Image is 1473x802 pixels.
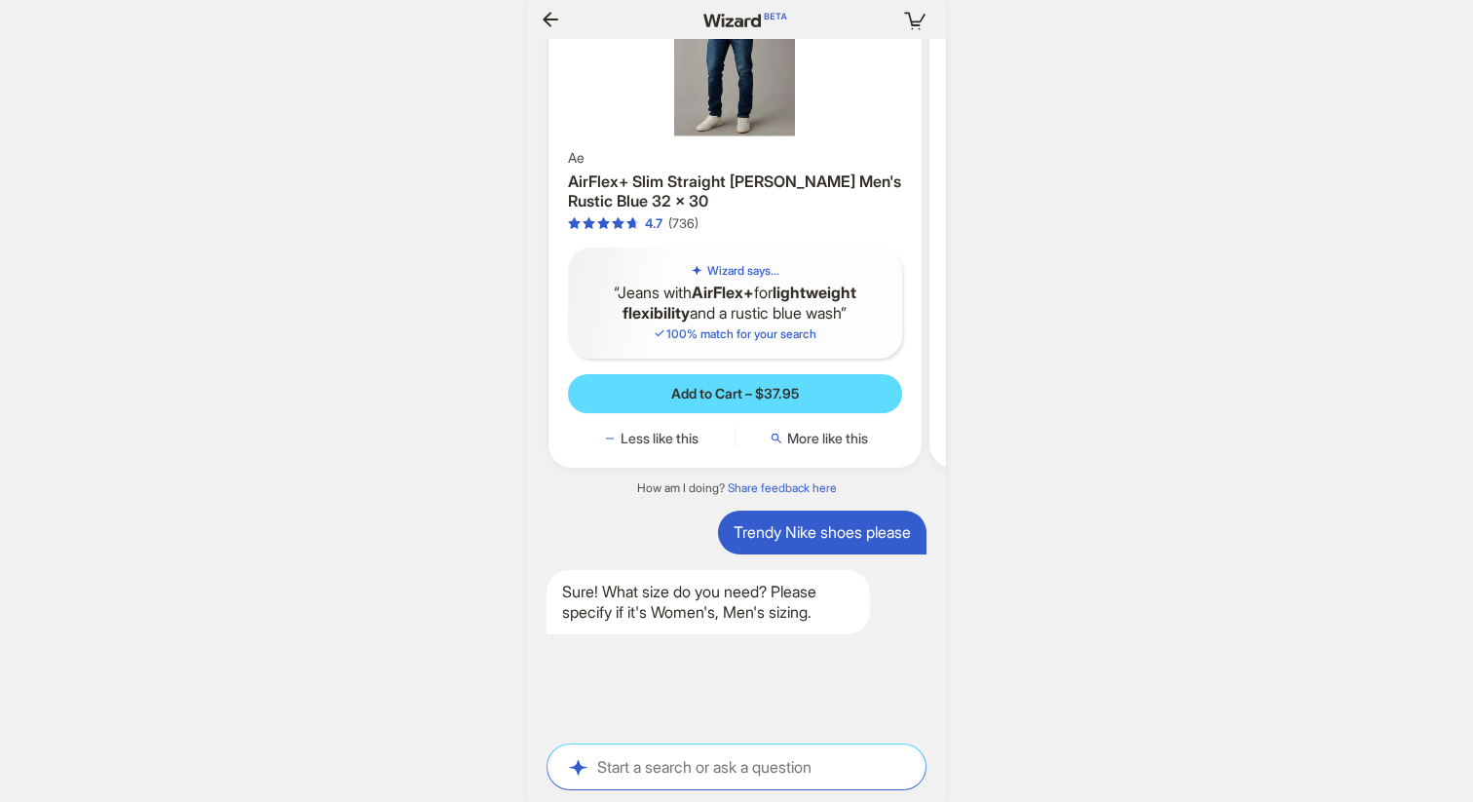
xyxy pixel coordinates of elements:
span: star [626,217,639,230]
span: Add to Cart – $37.95 [671,385,799,402]
span: Less like this [621,430,699,447]
span: star [568,217,581,230]
span: 100 % match for your search [653,326,816,341]
div: 4.7 [645,215,662,232]
div: Sure! What size do you need? Please specify if it's Women's, Men's sizing. [547,570,870,634]
h5: Wizard says... [707,263,779,279]
span: star [612,217,624,230]
a: Share feedback here [728,480,837,495]
span: star [583,217,595,230]
div: (736) [668,215,699,232]
b: lightweight flexibility [623,283,856,323]
span: More like this [787,430,868,447]
div: 4.7 out of 5 stars [568,215,662,232]
span: star [597,217,610,230]
q: Jeans with for and a rustic blue wash [584,283,887,324]
button: More like this [736,429,902,448]
button: Less like this [568,429,735,448]
div: How am I doing? [527,480,946,496]
button: Add to Cart – $37.95 [568,374,902,413]
div: Trendy Nike shoes please [718,511,926,554]
h3: AirFlex+ Slim Straight [PERSON_NAME] Men's Rustic Blue 32 x 30 [568,172,902,212]
b: AirFlex+ [692,283,754,302]
span: Ae [568,149,585,167]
